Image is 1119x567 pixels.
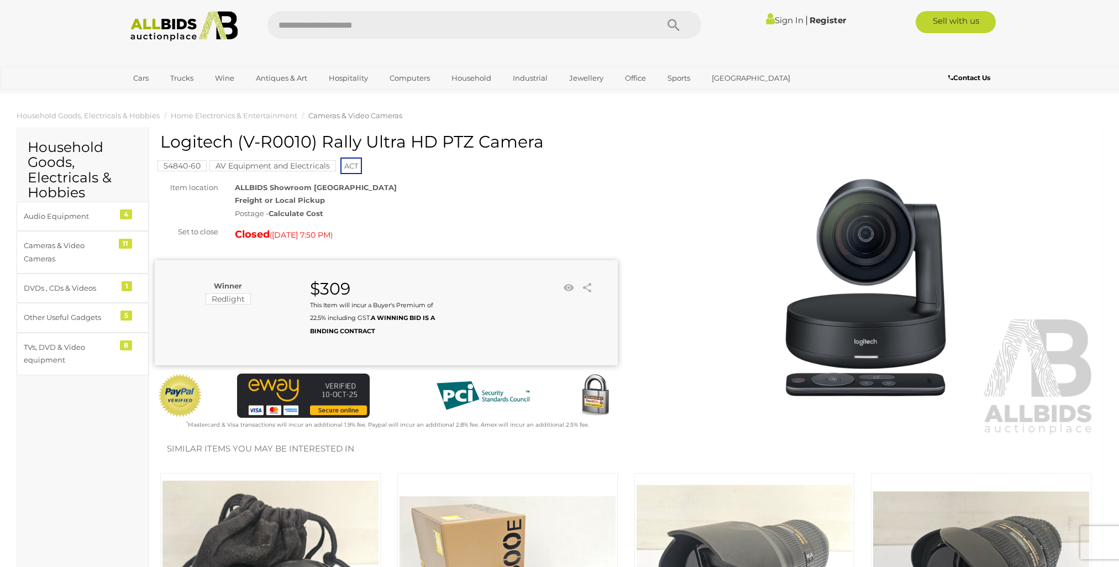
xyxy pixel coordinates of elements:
div: 11 [119,239,132,249]
div: Cameras & Video Cameras [24,239,115,265]
b: A WINNING BID IS A BINDING CONTRACT [310,314,435,334]
img: Logitech (V-R0010) Rally Ultra HD PTZ Camera [634,138,1097,437]
h1: Logitech (V-R0010) Rally Ultra HD PTZ Camera [160,133,615,151]
a: Contact Us [948,72,993,84]
mark: 54840-60 [157,160,207,171]
h2: Similar items you may be interested in [167,444,1085,454]
a: Audio Equipment 4 [17,202,149,231]
a: Sign In [766,15,803,25]
img: Secured by Rapid SSL [573,374,617,418]
strong: Calculate Cost [269,209,323,218]
a: AV Equipment and Electricals [209,161,336,170]
span: ACT [340,158,362,174]
img: Official PayPal Seal [157,374,203,418]
a: Sports [660,69,697,87]
a: Trucks [163,69,201,87]
div: Other Useful Gadgets [24,311,115,324]
a: Cars [126,69,156,87]
a: Industrial [506,69,555,87]
li: Watch this item [560,280,577,296]
a: DVDs , CDs & Videos 1 [17,274,149,303]
small: Mastercard & Visa transactions will incur an additional 1.9% fee. Paypal will incur an additional... [186,421,589,428]
h2: Household Goods, Electricals & Hobbies [28,140,138,201]
a: Office [618,69,653,87]
mark: Redlight [206,293,251,305]
a: TVs, DVD & Video equipment 8 [17,333,149,375]
span: [DATE] 7:50 PM [272,230,330,240]
div: DVDs , CDs & Videos [24,282,115,295]
div: 8 [120,340,132,350]
a: Register [810,15,846,25]
a: Computers [382,69,437,87]
a: Wine [208,69,241,87]
img: PCI DSS compliant [428,374,538,418]
a: Home Electronics & Entertainment [171,111,297,120]
a: Antiques & Art [249,69,314,87]
a: Other Useful Gadgets 5 [17,303,149,332]
img: Allbids.com.au [124,11,244,41]
a: Sell with us [916,11,996,33]
button: Search [646,11,701,39]
div: TVs, DVD & Video equipment [24,341,115,367]
div: 1 [122,281,132,291]
small: This Item will incur a Buyer's Premium of 22.5% including GST. [310,301,435,335]
div: Set to close [146,225,227,238]
a: Household [444,69,498,87]
strong: Freight or Local Pickup [235,196,325,204]
a: Cameras & Video Cameras [308,111,402,120]
b: Winner [214,281,242,290]
a: [GEOGRAPHIC_DATA] [705,69,797,87]
a: Hospitality [322,69,375,87]
a: Household Goods, Electricals & Hobbies [17,111,160,120]
span: | [805,14,808,26]
strong: ALLBIDS Showroom [GEOGRAPHIC_DATA] [235,183,397,192]
div: 5 [120,311,132,321]
a: 54840-60 [157,161,207,170]
div: Postage - [235,207,618,220]
span: ( ) [270,230,333,239]
div: 4 [120,209,132,219]
a: Jewellery [562,69,611,87]
div: Audio Equipment [24,210,115,223]
div: Item location [146,181,227,194]
img: eWAY Payment Gateway [237,374,370,418]
mark: AV Equipment and Electricals [209,160,336,171]
b: Contact Us [948,73,990,82]
strong: $309 [310,279,350,299]
strong: Closed [235,228,270,240]
a: Cameras & Video Cameras 11 [17,231,149,274]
